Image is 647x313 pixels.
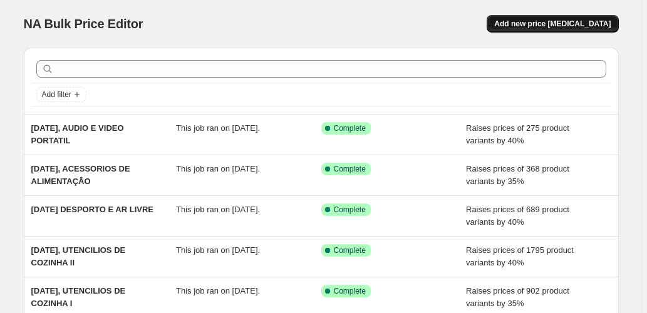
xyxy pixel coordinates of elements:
span: This job ran on [DATE]. [176,123,260,133]
span: This job ran on [DATE]. [176,205,260,214]
span: Complete [334,164,366,174]
span: [DATE], AUDIO E VIDEO PORTATIL [31,123,124,145]
span: Complete [334,286,366,296]
span: Complete [334,123,366,133]
span: Raises prices of 275 product variants by 40% [466,123,569,145]
button: Add filter [36,87,86,102]
span: This job ran on [DATE]. [176,286,260,295]
span: [DATE], UTENCILIOS DE COZINHA II [31,245,126,267]
button: Add new price [MEDICAL_DATA] [487,15,618,33]
span: [DATE], UTENCILIOS DE COZINHA I [31,286,126,308]
span: Add new price [MEDICAL_DATA] [494,19,611,29]
span: [DATE], ACESSORIOS DE ALIMENTAÇÂO [31,164,130,186]
span: Raises prices of 902 product variants by 35% [466,286,569,308]
span: This job ran on [DATE]. [176,245,260,255]
span: NA Bulk Price Editor [24,17,143,31]
span: This job ran on [DATE]. [176,164,260,173]
span: Complete [334,205,366,215]
span: [DATE] DESPORTO E AR LIVRE [31,205,154,214]
span: Add filter [42,90,71,100]
span: Complete [334,245,366,255]
span: Raises prices of 1795 product variants by 40% [466,245,574,267]
span: Raises prices of 689 product variants by 40% [466,205,569,227]
span: Raises prices of 368 product variants by 35% [466,164,569,186]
